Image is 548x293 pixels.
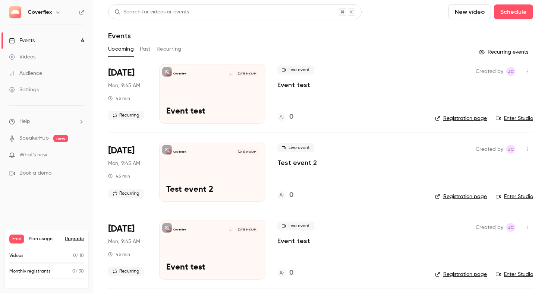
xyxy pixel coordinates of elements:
[506,223,515,232] span: Juliana Cordeiro
[9,268,51,275] p: Monthly registrants
[108,238,140,245] span: Mon, 9:45 AM
[108,67,135,79] span: [DATE]
[506,145,515,154] span: Juliana Cordeiro
[506,67,515,76] span: Juliana Cordeiro
[448,4,491,19] button: New video
[476,145,503,154] span: Created by
[9,37,35,44] div: Events
[114,8,189,16] div: Search for videos or events
[65,236,84,242] button: Upgrade
[108,111,144,120] span: Recurring
[108,64,147,124] div: Sep 22 Mon, 9:45 AM (Europe/Lisbon)
[277,190,293,200] a: 0
[28,9,52,16] h6: Coverflex
[75,152,84,159] iframe: Noticeable Trigger
[277,143,314,152] span: Live event
[157,43,182,55] button: Recurring
[108,145,135,157] span: [DATE]
[277,222,314,230] span: Live event
[108,223,135,235] span: [DATE]
[108,95,130,101] div: 45 min
[277,66,314,74] span: Live event
[435,271,487,278] a: Registration page
[9,252,23,259] p: Videos
[19,151,47,159] span: What's new
[508,67,514,76] span: JC
[289,112,293,122] h4: 0
[9,6,21,18] img: Coverflex
[289,268,293,278] h4: 0
[277,268,293,278] a: 0
[72,269,75,274] span: 0
[173,150,186,154] p: Coverflex
[166,185,258,195] p: Test event 2
[73,252,84,259] p: / 10
[159,64,265,124] a: Event testCoverflexJ[DATE] 9:45 AMEvent test
[108,267,144,276] span: Recurring
[173,228,186,232] p: Coverflex
[108,142,147,201] div: Sep 22 Mon, 9:45 AM (Europe/Lisbon)
[277,80,310,89] a: Event test
[72,268,84,275] p: / 30
[9,118,84,125] li: help-dropdown-opener
[277,112,293,122] a: 0
[435,193,487,200] a: Registration page
[108,43,134,55] button: Upcoming
[235,227,258,232] span: [DATE] 9:45 AM
[435,115,487,122] a: Registration page
[508,145,514,154] span: JC
[289,190,293,200] h4: 0
[108,31,131,40] h1: Events
[496,271,533,278] a: Enter Studio
[29,236,60,242] span: Plan usage
[173,72,186,76] p: Coverflex
[108,173,130,179] div: 45 min
[228,71,234,77] div: J
[108,189,144,198] span: Recurring
[508,223,514,232] span: JC
[496,193,533,200] a: Enter Studio
[73,254,76,258] span: 0
[108,251,130,257] div: 45 min
[228,227,234,233] div: J
[108,220,147,280] div: Sep 29 Mon, 9:45 AM (Europe/Lisbon)
[9,86,39,93] div: Settings
[494,4,533,19] button: Schedule
[476,67,503,76] span: Created by
[53,135,68,142] span: new
[166,263,258,273] p: Event test
[166,107,258,117] p: Event test
[159,142,265,201] a: Test event 2Coverflex[DATE] 9:45 AMTest event 2
[277,158,317,167] a: Test event 2
[496,115,533,122] a: Enter Studio
[108,160,140,167] span: Mon, 9:45 AM
[9,235,24,243] span: Free
[277,236,310,245] a: Event test
[159,220,265,280] a: Event testCoverflexJ[DATE] 9:45 AMEvent test
[140,43,151,55] button: Past
[19,169,51,177] span: Book a demo
[235,71,258,76] span: [DATE] 9:45 AM
[235,149,258,155] span: [DATE] 9:45 AM
[9,53,35,61] div: Videos
[19,118,30,125] span: Help
[19,134,49,142] a: SpeakerHub
[108,82,140,89] span: Mon, 9:45 AM
[475,46,533,58] button: Recurring events
[476,223,503,232] span: Created by
[9,70,42,77] div: Audience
